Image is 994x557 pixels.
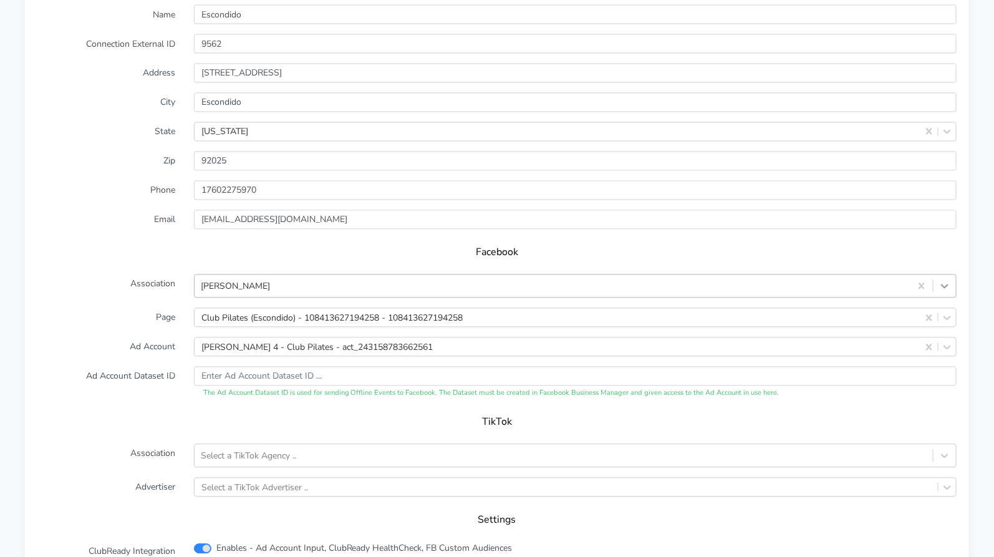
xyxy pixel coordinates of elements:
[194,64,957,83] input: Enter Address ..
[28,367,185,399] label: Ad Account Dataset ID
[194,152,957,171] input: Enter Zip ..
[28,34,185,54] label: Connection External ID
[28,122,185,142] label: State
[201,125,248,138] div: [US_STATE]
[50,417,944,429] h5: TikTok
[194,210,957,230] input: Enter Email ...
[194,93,957,112] input: Enter the City ..
[194,34,957,54] input: Enter the external ID ..
[28,181,185,200] label: Phone
[28,93,185,112] label: City
[194,181,957,200] input: Enter phone ...
[28,444,185,468] label: Association
[28,5,185,24] label: Name
[28,64,185,83] label: Address
[194,367,957,386] input: Enter Ad Account Dataset ID ...
[201,481,308,494] div: Select a TikTok Advertiser ..
[194,389,957,399] div: The Ad Account Dataset ID is used for sending Offline Events to Facebook. The Dataset must be cre...
[28,210,185,230] label: Email
[28,152,185,171] label: Zip
[50,515,944,526] h5: Settings
[201,341,433,354] div: [PERSON_NAME] 4 - Club Pilates - act_243158783662561
[201,311,463,324] div: Club Pilates (Escondido) - 108413627194258 - 108413627194258
[216,542,513,555] label: Enables - Ad Account Input, ClubReady HealthCheck, FB Custom Audiences
[201,450,296,463] div: Select a TikTok Agency ..
[201,280,270,293] div: [PERSON_NAME]
[194,5,957,24] input: Enter Name ...
[28,308,185,327] label: Page
[28,274,185,298] label: Association
[50,247,944,259] h5: Facebook
[28,478,185,497] label: Advertiser
[28,337,185,357] label: Ad Account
